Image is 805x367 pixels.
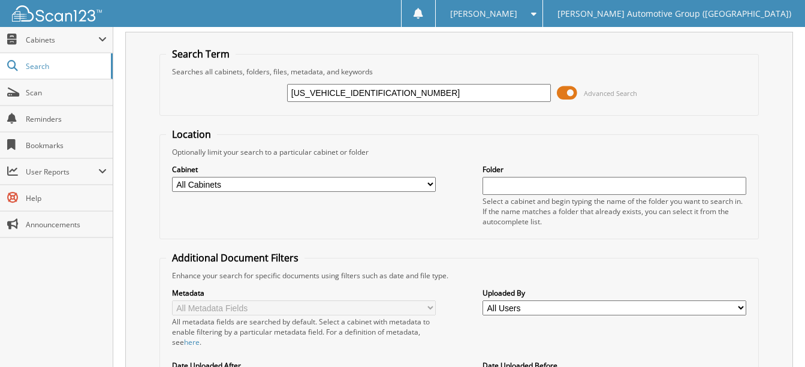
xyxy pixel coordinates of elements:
span: Cabinets [26,35,98,45]
label: Folder [483,164,746,175]
span: Search [26,61,105,71]
legend: Location [166,128,217,141]
div: Optionally limit your search to a particular cabinet or folder [166,147,753,157]
span: Advanced Search [584,89,637,98]
span: Scan [26,88,107,98]
span: Bookmarks [26,140,107,151]
div: Select a cabinet and begin typing the name of the folder you want to search in. If the name match... [483,196,746,227]
div: Enhance your search for specific documents using filters such as date and file type. [166,270,753,281]
label: Cabinet [172,164,436,175]
span: [PERSON_NAME] [450,10,517,17]
span: [PERSON_NAME] Automotive Group ([GEOGRAPHIC_DATA]) [557,10,791,17]
span: User Reports [26,167,98,177]
span: Reminders [26,114,107,124]
label: Uploaded By [483,288,746,298]
label: Metadata [172,288,436,298]
img: scan123-logo-white.svg [12,5,102,22]
a: here [184,337,200,347]
div: Searches all cabinets, folders, files, metadata, and keywords [166,67,753,77]
span: Announcements [26,219,107,230]
span: Help [26,193,107,203]
legend: Additional Document Filters [166,251,304,264]
legend: Search Term [166,47,236,61]
div: All metadata fields are searched by default. Select a cabinet with metadata to enable filtering b... [172,317,436,347]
